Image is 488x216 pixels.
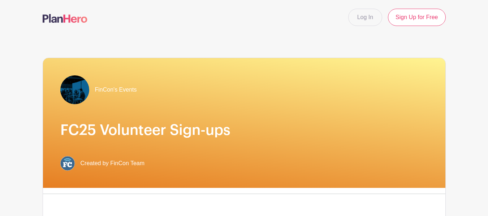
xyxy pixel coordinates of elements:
a: Log In [348,9,382,26]
h1: FC25 Volunteer Sign-ups [60,122,428,139]
span: FinCon's Events [95,85,137,94]
img: Screen%20Shot%202024-09-23%20at%207.49.53%20PM.png [60,75,89,104]
img: logo-507f7623f17ff9eddc593b1ce0a138ce2505c220e1c5a4e2b4648c50719b7d32.svg [43,14,87,23]
span: Created by FinCon Team [81,159,145,168]
a: Sign Up for Free [388,9,445,26]
img: FC%20circle.png [60,156,75,171]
